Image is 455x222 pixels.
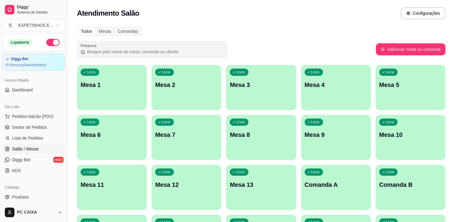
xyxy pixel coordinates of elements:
[311,120,320,125] p: Livre
[115,27,142,35] div: Comandas
[236,120,245,125] p: Livre
[379,180,442,189] p: Comanda B
[2,155,65,165] a: Diggy Botnovo
[2,133,65,143] a: Lista de Pedidos
[77,165,147,210] button: LivreMesa 11
[230,81,292,89] p: Mesa 3
[12,194,29,200] span: Produtos
[2,192,65,202] a: Produtos
[226,65,296,110] button: LivreMesa 3
[12,157,30,163] span: Diggy Bot
[85,49,224,55] input: Pesquisar
[2,166,65,175] a: KDS
[386,70,394,75] p: Livre
[17,210,55,215] span: PC CAIXA
[162,70,170,75] p: Livre
[81,180,143,189] p: Mesa 11
[236,170,245,174] p: Livre
[17,10,62,15] span: Sistema de Gestão
[155,131,218,139] p: Mesa 7
[12,146,39,152] span: Salão / Mesas
[155,81,218,89] p: Mesa 2
[17,5,62,10] span: Diggy
[12,113,54,119] span: Pedidos balcão (PDV)
[8,22,14,28] span: E
[77,8,139,18] h2: Atendimento Salão
[8,39,32,46] div: Loja aberta
[379,81,442,89] p: Mesa 5
[376,43,445,55] button: Adicionar mesa ou comanda
[301,165,371,210] button: LivreComanda A
[386,170,394,174] p: Livre
[87,170,96,174] p: Livre
[12,168,21,174] span: KDS
[12,135,43,141] span: Lista de Pedidos
[2,144,65,154] a: Salão / Mesas
[152,165,221,210] button: LivreMesa 12
[2,19,65,31] button: Select a team
[18,22,53,28] div: ESPETINHOS E ...
[2,122,65,132] a: Gestor de Pedidos
[305,81,367,89] p: Mesa 4
[11,57,28,61] article: Diggy Bot
[386,120,394,125] p: Livre
[230,180,292,189] p: Mesa 13
[87,120,96,125] p: Livre
[81,131,143,139] p: Mesa 6
[2,85,65,95] a: Dashboard
[230,131,292,139] p: Mesa 8
[2,76,65,85] div: Acesso Rápido
[2,2,65,17] a: DiggySistema de Gestão
[78,27,95,35] div: Todos
[226,165,296,210] button: LivreMesa 13
[10,63,46,67] article: Renovação automática
[81,43,99,48] label: Pesquisar
[376,115,445,160] button: LivreMesa 10
[81,81,143,89] p: Mesa 1
[87,70,96,75] p: Livre
[2,54,65,71] a: Diggy BotRenovaçãoautomática
[12,124,47,130] span: Gestor de Pedidos
[77,65,147,110] button: LivreMesa 1
[379,131,442,139] p: Mesa 10
[95,27,114,35] div: Mesas
[376,65,445,110] button: LivreMesa 5
[162,170,170,174] p: Livre
[305,180,367,189] p: Comanda A
[46,39,60,46] button: Alterar Status
[152,115,221,160] button: LivreMesa 7
[401,7,445,19] button: Configurações
[301,115,371,160] button: LivreMesa 9
[2,183,65,192] div: Catálogo
[301,65,371,110] button: LivreMesa 4
[2,102,65,112] div: Dia a dia
[305,131,367,139] p: Mesa 9
[311,70,320,75] p: Livre
[376,165,445,210] button: LivreComanda B
[236,70,245,75] p: Livre
[155,180,218,189] p: Mesa 12
[311,170,320,174] p: Livre
[77,115,147,160] button: LivreMesa 6
[152,65,221,110] button: LivreMesa 2
[226,115,296,160] button: LivreMesa 8
[2,112,65,121] button: Pedidos balcão (PDV)
[2,205,65,220] button: PC CAIXA
[12,87,33,93] span: Dashboard
[162,120,170,125] p: Livre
